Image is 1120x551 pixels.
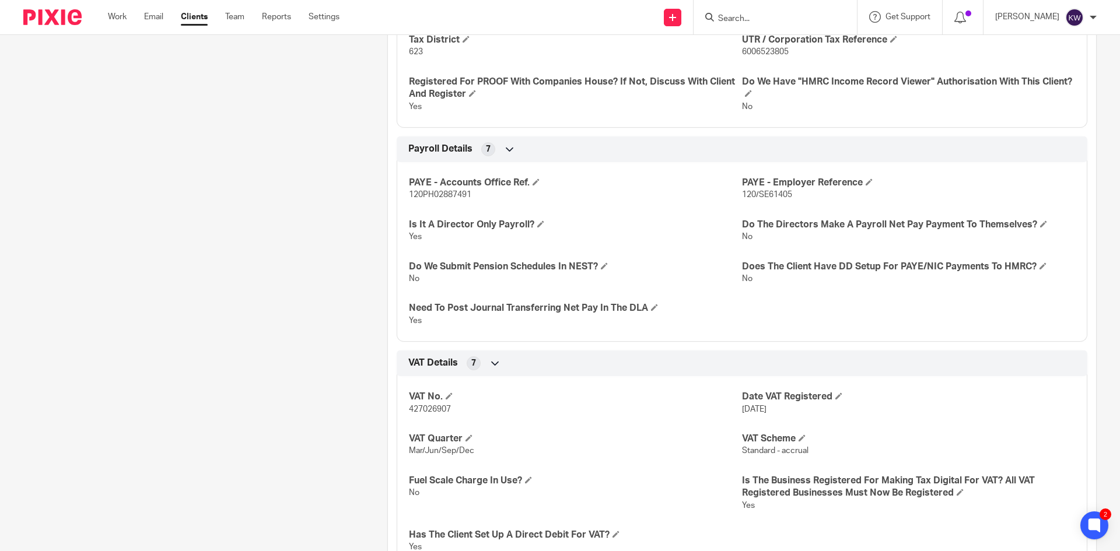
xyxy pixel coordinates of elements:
[742,501,755,510] span: Yes
[1065,8,1084,27] img: svg%3E
[409,317,422,325] span: Yes
[742,191,792,199] span: 120/SE61405
[409,177,742,189] h4: PAYE - Accounts Office Ref.
[409,529,742,541] h4: Has The Client Set Up A Direct Debit For VAT?
[409,405,451,413] span: 427026907
[742,177,1075,189] h4: PAYE - Employer Reference
[409,275,419,283] span: No
[742,475,1075,500] h4: Is The Business Registered For Making Tax Digital For VAT? All VAT Registered Businesses Must Now...
[742,103,752,111] span: No
[409,76,742,101] h4: Registered For PROOF With Companies House? If Not, Discuss With Client And Register
[471,357,476,369] span: 7
[409,302,742,314] h4: Need To Post Journal Transferring Net Pay In The DLA
[181,11,208,23] a: Clients
[409,233,422,241] span: Yes
[23,9,82,25] img: Pixie
[717,14,822,24] input: Search
[742,391,1075,403] h4: Date VAT Registered
[1100,508,1111,520] div: 2
[144,11,163,23] a: Email
[409,543,422,551] span: Yes
[742,34,1075,46] h4: UTR / Corporation Tax Reference
[409,103,422,111] span: Yes
[885,13,930,21] span: Get Support
[262,11,291,23] a: Reports
[742,261,1075,273] h4: Does The Client Have DD Setup For PAYE/NIC Payments To HMRC?
[742,76,1075,101] h4: Do We Have "HMRC Income Record Viewer" Authorisation With This Client?
[409,261,742,273] h4: Do We Submit Pension Schedules In NEST?
[742,447,808,455] span: Standard - accrual
[225,11,244,23] a: Team
[409,391,742,403] h4: VAT No.
[742,405,766,413] span: [DATE]
[409,34,742,46] h4: Tax District
[409,191,471,199] span: 120PH02887491
[409,475,742,487] h4: Fuel Scale Charge In Use?
[409,447,474,455] span: Mar/Jun/Sep/Dec
[742,48,789,56] span: 6006523805
[995,11,1059,23] p: [PERSON_NAME]
[742,433,1075,445] h4: VAT Scheme
[108,11,127,23] a: Work
[409,489,419,497] span: No
[742,275,752,283] span: No
[409,219,742,231] h4: Is It A Director Only Payroll?
[408,357,458,369] span: VAT Details
[409,433,742,445] h4: VAT Quarter
[309,11,339,23] a: Settings
[742,233,752,241] span: No
[486,143,491,155] span: 7
[742,219,1075,231] h4: Do The Directors Make A Payroll Net Pay Payment To Themselves?
[409,48,423,56] span: 623
[408,143,473,155] span: Payroll Details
